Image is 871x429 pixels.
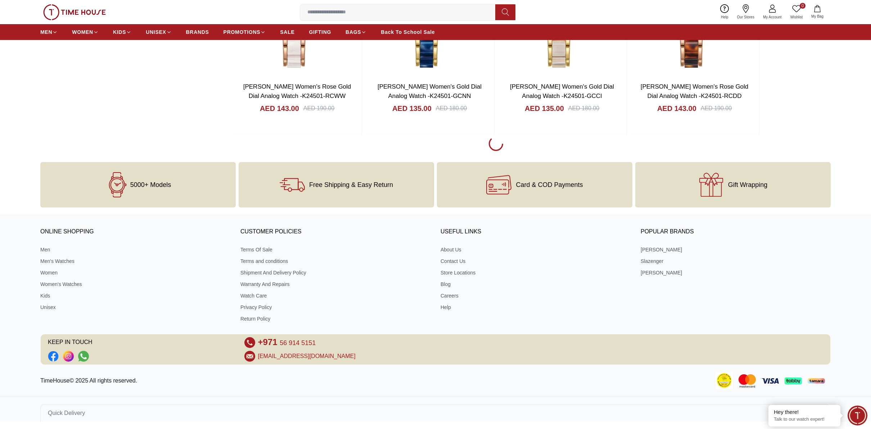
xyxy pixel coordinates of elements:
a: Terms Of Sale [240,246,430,253]
a: Social Link [48,351,59,362]
h3: USEFUL LINKS [441,227,631,237]
span: Back To School Sale [381,28,435,36]
a: UNISEX [146,26,171,39]
span: My Bag [808,14,826,19]
a: [PERSON_NAME] [641,246,831,253]
a: Women [40,269,230,276]
span: Our Stores [734,14,757,20]
div: AED 190.00 [701,104,732,113]
p: TimeHouse© 2025 All rights reserved. [40,376,140,385]
img: Mastercard [739,374,756,388]
a: BAGS [346,26,366,39]
a: Our Stores [733,3,759,21]
a: Terms and conditions [240,258,430,265]
div: Chat Widget [848,406,867,425]
span: Wishlist [787,14,805,20]
a: [PERSON_NAME] Women's Rose Gold Dial Analog Watch -K24501-RCWW [243,83,351,99]
a: Kids [40,292,230,299]
button: Quick Delivery [40,404,831,422]
span: Quick Delivery [48,409,85,417]
span: BRANDS [186,28,209,36]
a: Social Link [78,351,89,362]
span: Free Shipping & Easy Return [309,181,393,188]
a: Help [717,3,733,21]
li: Facebook [48,351,59,362]
a: About Us [441,246,631,253]
span: Card & COD Payments [516,181,583,188]
a: PROMOTIONS [224,26,266,39]
a: +971 56 914 5151 [258,337,316,348]
h3: CUSTOMER POLICIES [240,227,430,237]
a: Slazenger [641,258,831,265]
img: Consumer Payment [716,372,733,389]
span: SALE [280,28,294,36]
h4: AED 143.00 [260,103,299,113]
a: Blog [441,281,631,288]
img: Tabby Payment [785,377,802,384]
span: Gift Wrapping [728,181,768,188]
button: My Bag [807,4,828,21]
a: Help [441,304,631,311]
a: WOMEN [72,26,99,39]
a: Social Link [63,351,74,362]
span: WOMEN [72,28,93,36]
h3: ONLINE SHOPPING [40,227,230,237]
h4: AED 135.00 [392,103,432,113]
span: 5000+ Models [130,181,171,188]
div: AED 180.00 [436,104,467,113]
span: My Account [760,14,785,20]
div: AED 190.00 [303,104,334,113]
a: MEN [40,26,58,39]
a: Men [40,246,230,253]
a: Contact Us [441,258,631,265]
a: Men's Watches [40,258,230,265]
a: Privacy Policy [240,304,430,311]
a: [PERSON_NAME] Women's Gold Dial Analog Watch -K24501-GCCI [510,83,614,99]
a: Store Locations [441,269,631,276]
img: Tamara Payment [808,378,825,384]
h3: Popular Brands [641,227,831,237]
span: PROMOTIONS [224,28,261,36]
div: AED 180.00 [568,104,599,113]
span: BAGS [346,28,361,36]
h4: AED 143.00 [657,103,696,113]
a: [PERSON_NAME] [641,269,831,276]
span: KIDS [113,28,126,36]
img: Visa [762,378,779,384]
a: Women's Watches [40,281,230,288]
a: 0Wishlist [786,3,807,21]
a: [PERSON_NAME] Women's Gold Dial Analog Watch -K24501-GCNN [378,83,482,99]
a: [PERSON_NAME] Women's Rose Gold Dial Analog Watch -K24501-RCDD [641,83,749,99]
a: Watch Care [240,292,430,299]
a: [EMAIL_ADDRESS][DOMAIN_NAME] [258,352,356,361]
a: GIFTING [309,26,331,39]
span: KEEP IN TOUCH [48,337,234,348]
span: 56 914 5151 [280,339,316,347]
span: 0 [800,3,805,9]
a: BRANDS [186,26,209,39]
img: ... [43,4,106,20]
h4: AED 135.00 [525,103,564,113]
a: Back To School Sale [381,26,435,39]
div: Hey there! [774,408,835,416]
a: Warranty And Repairs [240,281,430,288]
span: Help [718,14,731,20]
p: Talk to our watch expert! [774,416,835,423]
a: Return Policy [240,315,430,322]
a: Unisex [40,304,230,311]
a: SALE [280,26,294,39]
span: GIFTING [309,28,331,36]
a: Careers [441,292,631,299]
span: UNISEX [146,28,166,36]
span: MEN [40,28,52,36]
a: Shipment And Delivery Policy [240,269,430,276]
a: KIDS [113,26,131,39]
